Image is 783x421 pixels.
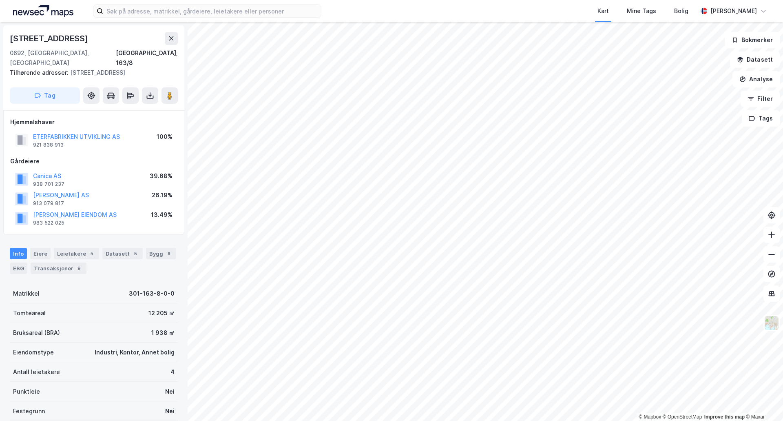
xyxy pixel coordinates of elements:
div: Leietakere [54,248,99,259]
div: Eiendomstype [13,347,54,357]
div: Bygg [146,248,176,259]
div: 12 205 ㎡ [148,308,175,318]
div: 8 [165,249,173,258]
div: Kart [597,6,609,16]
div: 938 701 237 [33,181,64,187]
a: Improve this map [704,414,745,420]
img: Z [764,315,779,331]
button: Analyse [732,71,780,87]
div: Datasett [102,248,143,259]
input: Søk på adresse, matrikkel, gårdeiere, leietakere eller personer [103,5,321,17]
div: [STREET_ADDRESS] [10,32,90,45]
div: Tomteareal [13,308,46,318]
div: Bolig [674,6,688,16]
button: Tags [742,110,780,127]
div: 26.19% [152,190,173,200]
button: Filter [741,91,780,107]
a: Mapbox [639,414,661,420]
div: [GEOGRAPHIC_DATA], 163/8 [116,48,178,68]
div: Antall leietakere [13,367,60,377]
div: 13.49% [151,210,173,220]
a: OpenStreetMap [663,414,702,420]
iframe: Chat Widget [742,382,783,421]
button: Datasett [730,51,780,68]
div: Industri, Kontor, Annet bolig [95,347,175,357]
div: Nei [165,387,175,396]
div: Eiere [30,248,51,259]
div: 4 [170,367,175,377]
div: 1 938 ㎡ [151,328,175,338]
div: ESG [10,263,27,274]
div: Matrikkel [13,289,40,298]
span: Tilhørende adresser: [10,69,70,76]
div: Gårdeiere [10,156,177,166]
div: 983 522 025 [33,220,64,226]
div: Nei [165,406,175,416]
img: logo.a4113a55bc3d86da70a041830d287a7e.svg [13,5,73,17]
button: Bokmerker [725,32,780,48]
div: Info [10,248,27,259]
div: 921 838 913 [33,142,64,148]
div: Festegrunn [13,406,45,416]
div: 100% [157,132,173,142]
div: 301-163-8-0-0 [129,289,175,298]
button: Tag [10,87,80,104]
div: 9 [75,264,83,272]
div: 913 079 817 [33,200,64,207]
div: [PERSON_NAME] [710,6,757,16]
div: Hjemmelshaver [10,117,177,127]
div: Punktleie [13,387,40,396]
div: Transaksjoner [31,263,86,274]
div: 5 [131,249,139,258]
div: 0692, [GEOGRAPHIC_DATA], [GEOGRAPHIC_DATA] [10,48,116,68]
div: 5 [88,249,96,258]
div: 39.68% [150,171,173,181]
div: Bruksareal (BRA) [13,328,60,338]
div: Mine Tags [627,6,656,16]
div: [STREET_ADDRESS] [10,68,171,78]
